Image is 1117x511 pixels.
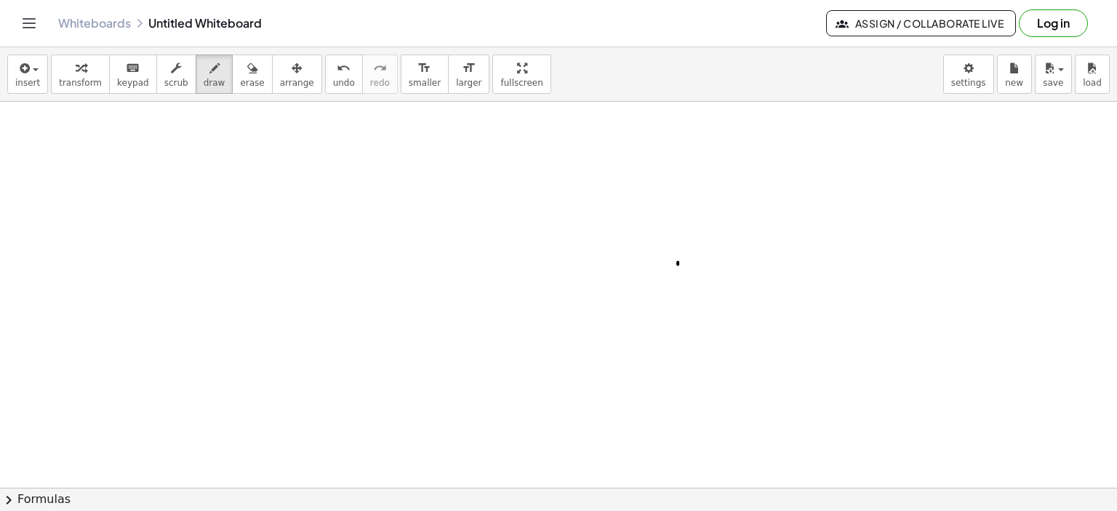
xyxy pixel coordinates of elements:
[109,55,157,94] button: keyboardkeypad
[333,78,355,88] span: undo
[370,78,390,88] span: redo
[59,78,102,88] span: transform
[1043,78,1063,88] span: save
[280,78,314,88] span: arrange
[58,16,131,31] a: Whiteboards
[943,55,994,94] button: settings
[240,78,264,88] span: erase
[409,78,441,88] span: smaller
[417,60,431,77] i: format_size
[1019,9,1088,37] button: Log in
[838,17,1004,30] span: Assign / Collaborate Live
[126,60,140,77] i: keyboard
[826,10,1016,36] button: Assign / Collaborate Live
[17,12,41,35] button: Toggle navigation
[117,78,149,88] span: keypad
[232,55,272,94] button: erase
[51,55,110,94] button: transform
[1005,78,1023,88] span: new
[373,60,387,77] i: redo
[272,55,322,94] button: arrange
[164,78,188,88] span: scrub
[7,55,48,94] button: insert
[500,78,543,88] span: fullscreen
[1083,78,1102,88] span: load
[1035,55,1072,94] button: save
[325,55,363,94] button: undoundo
[492,55,551,94] button: fullscreen
[15,78,40,88] span: insert
[456,78,481,88] span: larger
[362,55,398,94] button: redoredo
[462,60,476,77] i: format_size
[337,60,351,77] i: undo
[448,55,489,94] button: format_sizelarger
[204,78,225,88] span: draw
[951,78,986,88] span: settings
[1075,55,1110,94] button: load
[196,55,233,94] button: draw
[997,55,1032,94] button: new
[401,55,449,94] button: format_sizesmaller
[156,55,196,94] button: scrub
